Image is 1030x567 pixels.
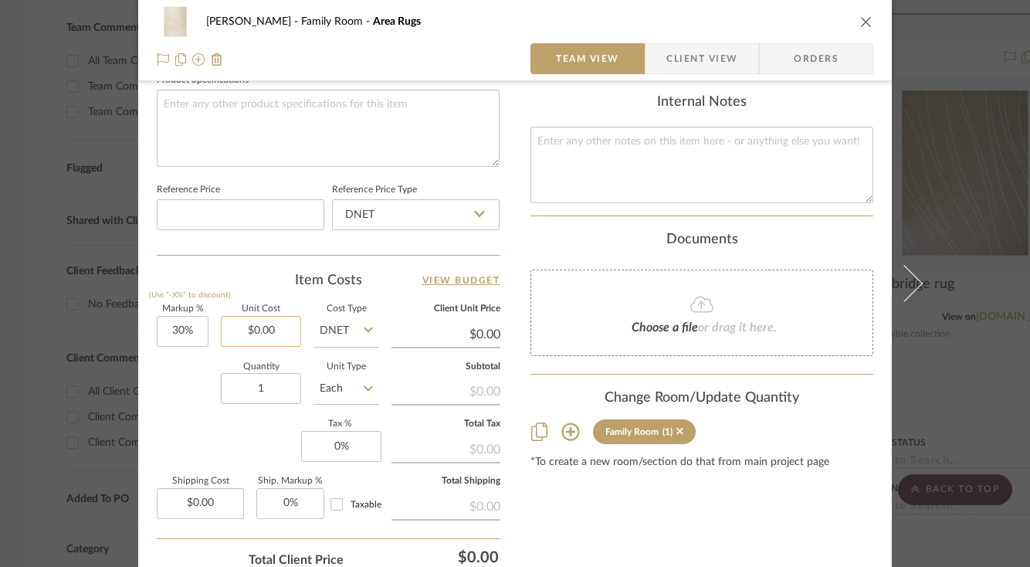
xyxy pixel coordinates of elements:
label: Tax % [301,420,379,428]
label: Shipping Cost [157,477,244,485]
label: Quantity [221,363,301,371]
label: Client Unit Price [391,305,500,313]
div: *To create a new room/section do that from main project page [530,457,873,469]
label: Markup % [157,305,208,313]
label: Total Shipping [391,477,500,485]
div: Change Room/Update Quantity [530,390,873,407]
span: Client View [666,43,737,74]
button: close [859,15,873,29]
img: 99f2a06d-987d-434d-8a34-a0f7c193c8b2_48x40.jpg [157,6,194,37]
label: Unit Type [313,363,379,371]
div: Internal Notes [530,94,873,111]
label: Ship. Markup % [256,477,324,485]
span: Family Room [301,16,373,27]
label: Product Specifications [157,76,249,84]
label: Cost Type [313,305,379,313]
label: Unit Cost [221,305,301,313]
div: $0.00 [391,491,500,519]
label: Reference Price [157,186,220,194]
span: Area Rugs [373,16,421,27]
div: (1) [662,426,673,437]
span: [PERSON_NAME] [206,16,301,27]
label: Reference Price Type [332,186,417,194]
a: View Budget [422,271,500,290]
div: $0.00 [391,434,500,462]
label: Subtotal [391,363,500,371]
span: Team View [556,43,619,74]
label: Total Tax [391,420,500,428]
div: Documents [530,232,873,249]
span: or drag it here. [698,321,777,334]
div: Family Room [605,426,659,437]
div: $0.00 [391,376,500,404]
span: Choose a file [632,321,698,334]
span: Orders [777,43,856,74]
span: Taxable [351,500,381,509]
img: Remove from project [211,53,223,66]
div: Item Costs [157,271,500,290]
